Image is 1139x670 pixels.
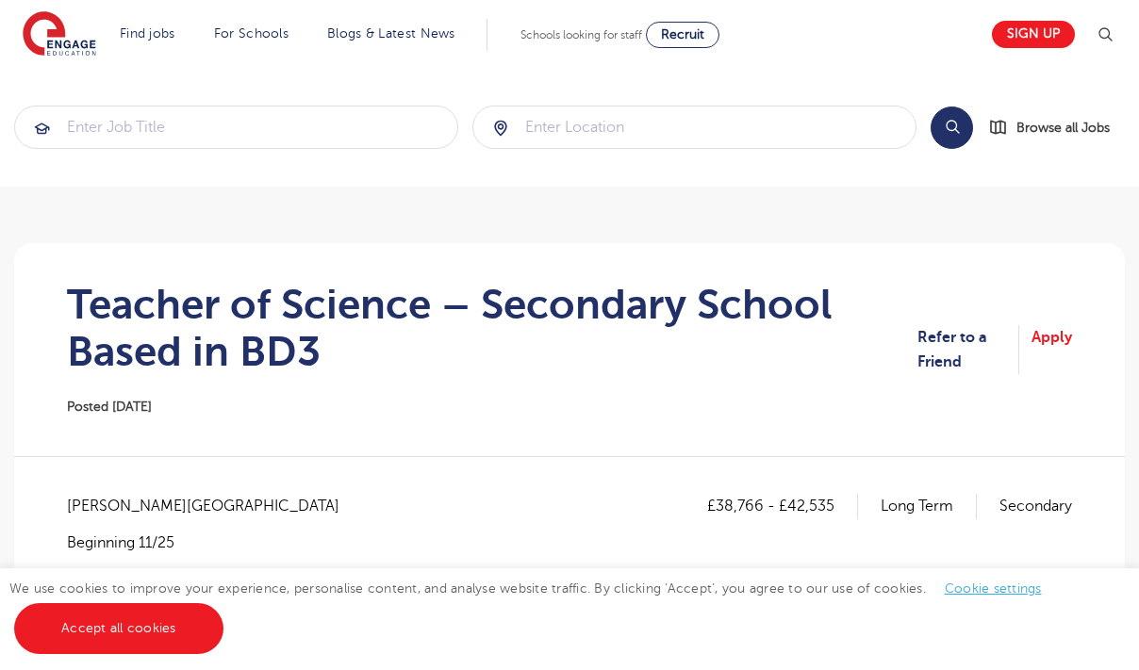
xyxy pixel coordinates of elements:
[473,106,916,148] input: Submit
[917,325,1019,375] a: Refer to a Friend
[881,494,977,518] p: Long Term
[14,106,458,149] div: Submit
[67,281,917,375] h1: Teacher of Science – Secondary School Based in BD3
[707,494,858,518] p: £38,766 - £42,535
[9,581,1061,635] span: We use cookies to improve your experience, personalise content, and analyse website traffic. By c...
[120,26,175,41] a: Find jobs
[999,494,1072,518] p: Secondary
[67,532,358,553] p: Beginning 11/25
[992,21,1075,48] a: Sign up
[67,400,152,414] span: Posted [DATE]
[23,11,96,58] img: Engage Education
[214,26,289,41] a: For Schools
[472,106,916,149] div: Submit
[988,117,1125,139] a: Browse all Jobs
[661,27,704,41] span: Recruit
[931,106,973,149] button: Search
[14,603,223,654] a: Accept all cookies
[327,26,455,41] a: Blogs & Latest News
[1016,117,1110,139] span: Browse all Jobs
[646,22,719,48] a: Recruit
[945,581,1042,596] a: Cookie settings
[1032,325,1072,375] a: Apply
[15,106,457,148] input: Submit
[520,28,642,41] span: Schools looking for staff
[67,494,358,518] span: [PERSON_NAME][GEOGRAPHIC_DATA]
